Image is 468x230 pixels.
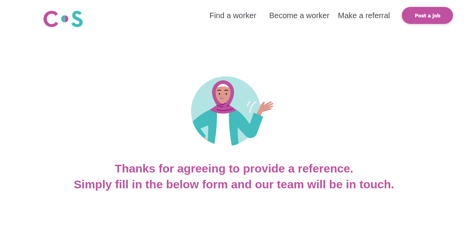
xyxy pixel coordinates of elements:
b: Simply fill in the below form and our team will be in touch. [74,178,394,191]
a: Become a worker [269,11,330,20]
a: Find a worker [209,11,256,20]
a: Post a job [402,7,453,24]
b: Post a job [415,12,441,19]
a: Make a referral [338,11,390,20]
b: Thanks for agreeing to provide a reference. [115,162,354,175]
